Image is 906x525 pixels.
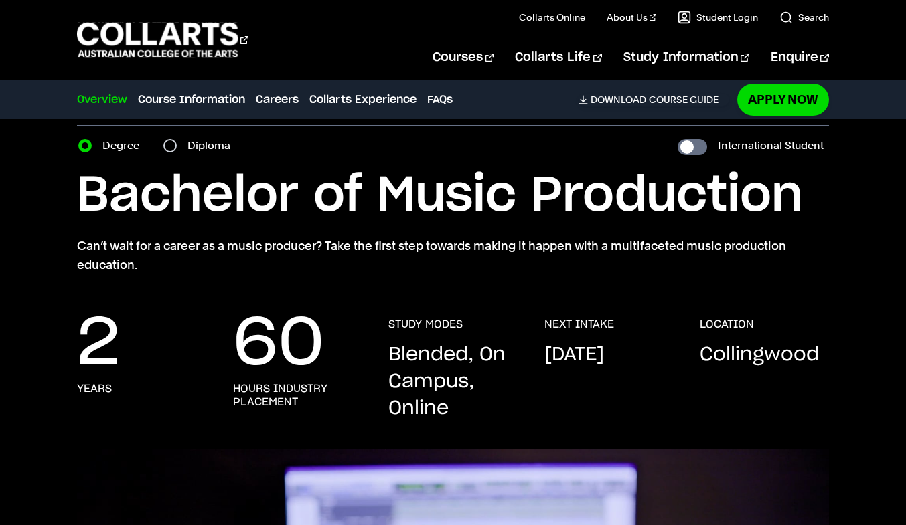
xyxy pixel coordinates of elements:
[607,11,656,24] a: About Us
[623,35,749,80] a: Study Information
[388,318,463,331] h3: STUDY MODES
[700,318,754,331] h3: LOCATION
[233,382,362,409] h3: hours industry placement
[77,237,829,274] p: Can’t wait for a career as a music producer? Take the first step towards making it happen with a ...
[519,11,585,24] a: Collarts Online
[544,342,604,369] p: [DATE]
[77,92,127,108] a: Overview
[591,94,646,106] span: Download
[256,92,299,108] a: Careers
[427,92,453,108] a: FAQs
[678,11,758,24] a: Student Login
[77,166,829,226] h1: Bachelor of Music Production
[771,35,829,80] a: Enquire
[718,136,824,155] label: International Student
[388,342,518,422] p: Blended, On Campus, Online
[579,94,729,106] a: DownloadCourse Guide
[102,136,147,155] label: Degree
[233,318,324,371] p: 60
[544,318,614,331] h3: NEXT INTAKE
[700,342,819,369] p: Collingwood
[737,84,829,115] a: Apply Now
[515,35,601,80] a: Collarts Life
[77,382,112,395] h3: Years
[779,11,829,24] a: Search
[309,92,417,108] a: Collarts Experience
[77,21,248,59] div: Go to homepage
[138,92,245,108] a: Course Information
[187,136,238,155] label: Diploma
[77,318,120,371] p: 2
[433,35,494,80] a: Courses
